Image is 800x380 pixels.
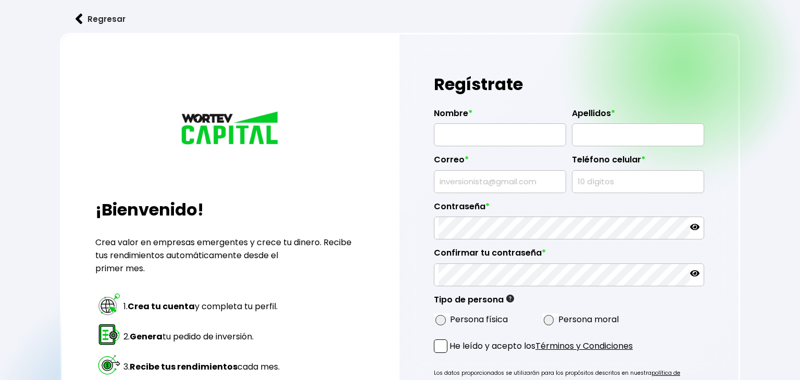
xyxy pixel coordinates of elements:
[434,155,566,170] label: Correo
[60,5,141,33] button: Regresar
[506,295,514,302] img: gfR76cHglkPwleuBLjWdxeZVvX9Wp6JBDmjRYY8JYDQn16A2ICN00zLTgIroGa6qie5tIuWH7V3AapTKqzv+oMZsGfMUqL5JM...
[434,248,704,263] label: Confirmar tu contraseña
[76,14,83,24] img: flecha izquierda
[95,197,366,222] h2: ¡Bienvenido!
[97,322,121,347] img: paso 2
[434,108,566,124] label: Nombre
[434,295,514,310] label: Tipo de persona
[434,69,704,100] h1: Regístrate
[434,201,704,217] label: Contraseña
[123,292,280,321] td: 1. y completa tu perfil.
[60,5,740,33] a: flecha izquierdaRegresar
[535,340,633,352] a: Términos y Condiciones
[572,155,704,170] label: Teléfono celular
[97,292,121,316] img: paso 1
[128,300,195,312] strong: Crea tu cuenta
[558,313,619,326] label: Persona moral
[95,236,366,275] p: Crea valor en empresas emergentes y crece tu dinero. Recibe tus rendimientos automáticamente desd...
[449,339,633,352] p: He leído y acepto los
[439,171,561,193] input: inversionista@gmail.com
[179,110,283,148] img: logo_wortev_capital
[123,322,280,351] td: 2. tu pedido de inversión.
[577,171,699,193] input: 10 dígitos
[450,313,508,326] label: Persona física
[97,352,121,377] img: paso 3
[572,108,704,124] label: Apellidos
[130,361,238,373] strong: Recibe tus rendimientos
[130,331,162,343] strong: Genera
